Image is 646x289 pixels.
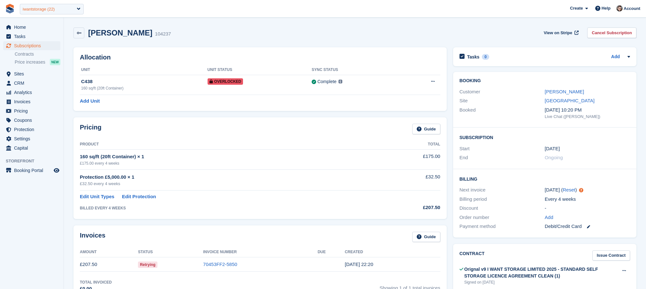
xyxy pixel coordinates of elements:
[545,205,630,212] div: -
[14,134,52,143] span: Settings
[14,23,52,32] span: Home
[14,116,52,125] span: Coupons
[374,204,440,211] div: £207.50
[3,69,60,78] a: menu
[14,125,52,134] span: Protection
[14,106,52,115] span: Pricing
[14,144,52,152] span: Capital
[412,232,440,242] a: Guide
[3,88,60,97] a: menu
[345,262,373,267] time: 2025-08-28 21:20:58 UTC
[50,59,60,65] div: NEW
[3,144,60,152] a: menu
[3,166,60,175] a: menu
[545,113,630,120] div: Live Chat ([PERSON_NAME])
[460,88,545,96] div: Customer
[3,79,60,88] a: menu
[6,158,64,164] span: Storefront
[545,155,563,160] span: Ongoing
[616,5,623,12] img: Steven Hylands
[80,65,208,75] th: Unit
[80,205,374,211] div: BILLED EVERY 4 WEEKS
[80,98,100,105] a: Add Unit
[460,176,630,182] h2: Billing
[14,88,52,97] span: Analytics
[541,27,580,38] a: View on Stripe
[3,23,60,32] a: menu
[80,124,102,134] h2: Pricing
[208,65,312,75] th: Unit Status
[545,98,595,103] a: [GEOGRAPHIC_DATA]
[80,139,374,150] th: Product
[544,30,572,36] span: View on Stripe
[460,205,545,212] div: Discount
[545,145,560,152] time: 2025-08-28 00:00:00 UTC
[3,97,60,106] a: menu
[611,53,620,61] a: Add
[312,65,401,75] th: Sync Status
[81,85,208,91] div: 160 sq/ft (20ft Container)
[460,196,545,203] div: Billing period
[3,134,60,143] a: menu
[482,54,489,60] div: 0
[545,89,584,94] a: [PERSON_NAME]
[460,250,485,261] h2: Contract
[345,247,440,257] th: Created
[15,59,60,66] a: Price increases NEW
[203,247,318,257] th: Invoice Number
[15,59,45,65] span: Price increases
[138,247,203,257] th: Status
[545,186,630,194] div: [DATE] ( )
[80,181,374,187] div: £32.50 every 4 weeks
[545,214,553,221] a: Add
[14,166,52,175] span: Booking Portal
[602,5,611,12] span: Help
[570,5,583,12] span: Create
[545,223,630,230] div: Debit/Credit Card
[545,196,630,203] div: Every 4 weeks
[80,279,112,285] div: Total Invoiced
[467,54,480,60] h2: Tasks
[14,41,52,50] span: Subscriptions
[80,257,138,272] td: £207.50
[80,232,105,242] h2: Invoices
[14,79,52,88] span: CRM
[53,167,60,174] a: Preview store
[3,106,60,115] a: menu
[80,160,374,166] div: £175.00 every 4 weeks
[374,149,440,169] td: £175.00
[460,106,545,120] div: Booked
[203,262,237,267] a: 70453FF2-5850
[80,174,374,181] div: Protection £5,000.00 × 1
[318,247,345,257] th: Due
[3,125,60,134] a: menu
[460,78,630,83] h2: Booking
[3,41,60,50] a: menu
[80,193,114,200] a: Edit Unit Types
[80,54,440,61] h2: Allocation
[208,78,243,85] span: Overlocked
[563,187,575,192] a: Reset
[5,4,15,13] img: stora-icon-8386f47178a22dfd0bd8f6a31ec36ba5ce8667c1dd55bd0f319d3a0aa187defe.svg
[464,266,618,279] div: Orignal v9 I WANT STORAGE LIMITED 2025 - STANDARD SELF STORAGE LICENCE AGREEMENT CLEAN (1)
[460,145,545,152] div: Start
[592,250,630,261] a: Issue Contract
[155,30,171,38] div: 104237
[460,97,545,105] div: Site
[14,97,52,106] span: Invoices
[80,153,374,160] div: 160 sq/ft (20ft Container) × 1
[14,32,52,41] span: Tasks
[122,193,156,200] a: Edit Protection
[578,187,584,193] div: Tooltip anchor
[138,262,157,268] span: Retrying
[412,124,440,134] a: Guide
[338,80,342,83] img: icon-info-grey-7440780725fd019a000dd9b08b2336e03edf1995a4989e88bcd33f0948082b44.svg
[460,214,545,221] div: Order number
[464,279,618,285] div: Signed on [DATE]
[317,78,337,85] div: Complete
[374,139,440,150] th: Total
[88,28,152,37] h2: [PERSON_NAME]
[460,223,545,230] div: Payment method
[460,154,545,161] div: End
[3,116,60,125] a: menu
